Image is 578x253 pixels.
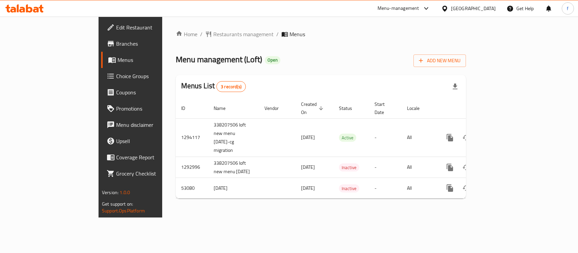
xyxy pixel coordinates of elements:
[101,117,195,133] a: Menu disclaimer
[216,81,246,92] div: Total records count
[208,178,259,199] td: [DATE]
[339,104,361,112] span: Status
[301,133,315,142] span: [DATE]
[116,153,190,161] span: Coverage Report
[264,104,287,112] span: Vendor
[447,78,463,95] div: Export file
[213,30,274,38] span: Restaurants management
[102,188,119,197] span: Version:
[200,30,202,38] li: /
[101,68,195,84] a: Choice Groups
[442,159,458,176] button: more
[101,84,195,100] a: Coupons
[101,36,195,52] a: Branches
[116,121,190,129] span: Menu disclaimer
[101,149,195,165] a: Coverage Report
[214,104,234,112] span: Name
[176,30,466,38] nav: breadcrumb
[290,30,305,38] span: Menus
[407,104,428,112] span: Locale
[120,188,130,197] span: 1.0.0
[101,133,195,149] a: Upsell
[567,5,569,12] span: f
[217,84,245,90] span: 3 record(s)
[369,157,402,178] td: -
[116,169,190,178] span: Grocery Checklist
[102,200,133,208] span: Get support on:
[413,54,466,67] button: Add New Menu
[205,30,274,38] a: Restaurants management
[458,180,474,196] button: Change Status
[117,56,190,64] span: Menus
[339,164,359,171] span: Inactive
[378,4,419,13] div: Menu-management
[419,56,461,65] span: Add New Menu
[436,98,512,119] th: Actions
[101,19,195,36] a: Edit Restaurant
[402,178,436,199] td: All
[442,180,458,196] button: more
[276,30,279,38] li: /
[101,100,195,117] a: Promotions
[369,118,402,157] td: -
[101,165,195,182] a: Grocery Checklist
[442,130,458,146] button: more
[116,40,190,48] span: Branches
[301,100,325,116] span: Created On
[101,52,195,68] a: Menus
[181,81,246,92] h2: Menus List
[301,163,315,171] span: [DATE]
[208,157,259,178] td: 338207506 loft new menu [DATE]
[116,105,190,113] span: Promotions
[339,184,359,192] div: Inactive
[116,23,190,31] span: Edit Restaurant
[176,52,262,67] span: Menu management ( Loft )
[374,100,393,116] span: Start Date
[176,98,512,199] table: enhanced table
[369,178,402,199] td: -
[116,137,190,145] span: Upsell
[181,104,194,112] span: ID
[402,118,436,157] td: All
[116,72,190,80] span: Choice Groups
[339,185,359,192] span: Inactive
[339,134,356,142] span: Active
[102,206,145,215] a: Support.OpsPlatform
[208,118,259,157] td: 338207506 loft new menu [DATE]-cg migration
[458,130,474,146] button: Change Status
[458,159,474,176] button: Change Status
[402,157,436,178] td: All
[339,163,359,171] div: Inactive
[301,184,315,192] span: [DATE]
[116,88,190,96] span: Coupons
[451,5,496,12] div: [GEOGRAPHIC_DATA]
[265,57,280,63] span: Open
